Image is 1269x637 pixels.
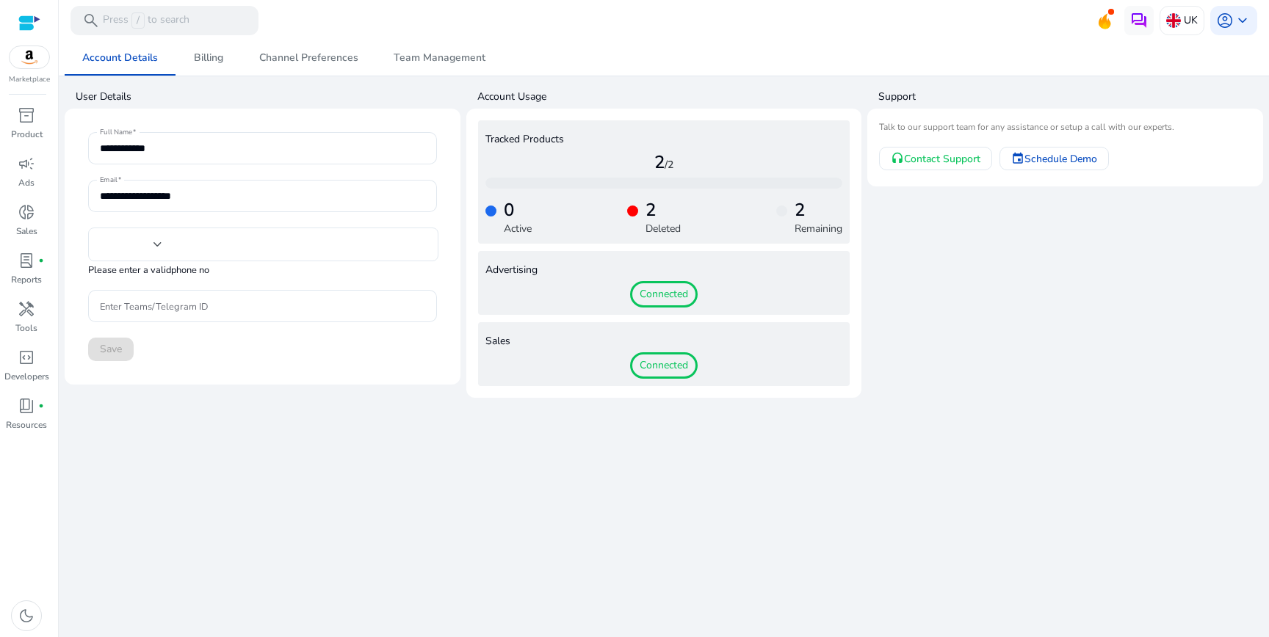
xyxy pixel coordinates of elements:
h4: User Details [76,90,460,104]
mat-card-subtitle: Talk to our support team for any assistance or setup a call with our experts. [879,120,1251,134]
p: Active [504,221,532,236]
span: book_4 [18,397,35,415]
p: Marketplace [9,74,50,85]
span: inventory_2 [18,106,35,124]
p: Remaining [795,221,842,236]
span: search [82,12,100,29]
p: Reports [11,273,42,286]
span: dark_mode [18,607,35,625]
mat-icon: event [1011,152,1024,165]
span: Team Management [394,53,485,63]
p: UK [1184,7,1198,33]
span: campaign [18,155,35,172]
h4: Support [878,90,1263,104]
mat-icon: headset [891,152,904,165]
mat-label: Full Name [100,128,132,138]
h4: 0 [504,200,532,221]
span: keyboard_arrow_down [1234,12,1251,29]
span: lab_profile [18,252,35,269]
h4: Sales [485,335,843,348]
span: Account Details [82,53,158,63]
p: Tools [15,321,37,335]
span: /2 [665,158,673,172]
h4: Advertising [485,264,843,277]
span: fiber_manual_record [38,258,44,263]
span: Connected [630,281,698,307]
span: Channel Preferences [259,53,358,63]
h4: Tracked Products [485,134,843,146]
span: account_circle [1216,12,1234,29]
h4: 2 [795,200,842,221]
h4: 2 [646,200,681,221]
span: donut_small [18,203,35,221]
span: handyman [18,300,35,318]
p: Ads [18,176,35,189]
p: Press to search [103,12,189,29]
span: Schedule Demo [1024,151,1097,167]
p: Resources [6,418,47,432]
p: Product [11,128,43,141]
p: Developers [4,370,49,383]
span: Connected [630,352,698,379]
h4: Account Usage [477,90,862,104]
mat-label: Email [100,175,117,186]
img: uk.svg [1166,13,1181,28]
span: Billing [194,53,223,63]
span: / [131,12,145,29]
span: Contact Support [904,151,980,167]
a: Contact Support [879,147,992,170]
h4: 2 [485,152,843,173]
span: fiber_manual_record [38,403,44,409]
img: amazon.svg [10,46,49,68]
mat-hint: Please enter a valid phone no [88,263,209,277]
p: Deleted [646,221,681,236]
p: Sales [16,225,37,238]
span: code_blocks [18,349,35,366]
